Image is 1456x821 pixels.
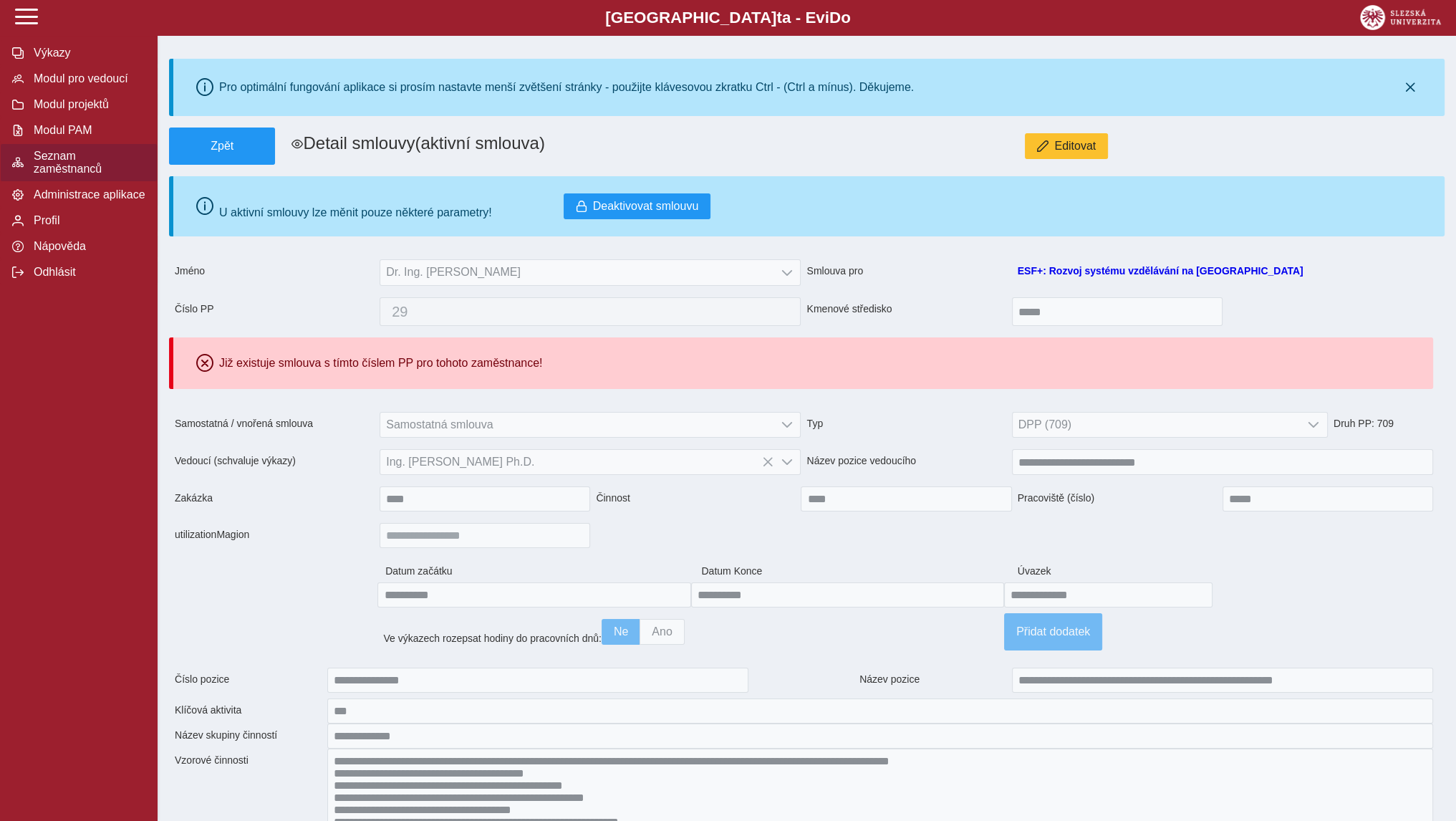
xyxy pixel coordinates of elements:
span: Pracoviště (číslo) [1012,486,1223,512]
span: Zpět [175,140,269,153]
div: U aktivní smlouvy lze měnit pouze některé parametry! [219,193,710,219]
span: Seznam zaměstnanců [29,150,145,176]
span: Datum Konce [695,560,1011,582]
button: Přidat dodatek [1004,613,1102,650]
span: Jméno [169,259,380,286]
span: Modul PAM [29,124,145,137]
span: Kmenové středisko [801,297,1011,326]
span: o [841,9,851,27]
span: Název skupiny činností [169,724,327,749]
span: utilizationMagion [169,523,380,548]
span: 29 [392,304,789,320]
span: Odhlásit [29,266,145,279]
span: Nápověda [29,240,145,253]
span: Modul projektů [29,98,145,111]
span: Samostatná / vnořená smlouva [169,412,380,438]
button: 29 [380,297,801,326]
button: Deaktivovat smlouvu [564,193,711,219]
span: Modul pro vedoucí [29,72,145,85]
span: Úvazek [1012,560,1117,582]
b: [GEOGRAPHIC_DATA] a - Evi [43,9,1413,27]
span: (aktivní smlouva) [415,133,544,153]
span: Činnost [590,486,801,512]
span: D [829,9,841,27]
span: Klíčová aktivita [169,698,327,724]
span: Administrace aplikace [29,188,145,201]
span: Smlouva pro [801,259,1011,286]
span: Vedoucí (schvaluje výkazy) [169,449,380,475]
div: Pro optimální fungování aplikace si prosím nastavte menší zvětšení stránky - použijte klávesovou ... [219,81,914,94]
span: Druh PP: 709 [1328,412,1433,438]
span: Profil [29,214,145,227]
img: logo_web_su.png [1360,5,1441,30]
span: Zakázka [169,486,380,512]
span: Název pozice vedoucího [801,449,1011,475]
h1: Detail smlouvy [275,128,913,165]
button: Editovat [1025,133,1108,159]
span: Přidat dodatek [1016,625,1090,638]
span: Číslo PP [169,297,380,326]
span: Typ [801,412,1011,438]
div: Ve výkazech rozepsat hodiny do pracovních dnů: [378,613,1005,650]
span: Editovat [1054,140,1096,153]
div: Již existuje smlouva s tímto číslem PP pro tohoto zaměstnance! [219,357,542,370]
span: t [776,9,781,27]
span: Datum začátku [380,560,695,582]
span: Výkazy [29,47,145,59]
a: ESF+: Rozvoj systému vzdělávání na [GEOGRAPHIC_DATA] [1018,265,1303,277]
span: Název pozice [854,668,1012,693]
span: Číslo pozice [169,668,327,693]
button: Zpět [169,128,275,165]
span: Deaktivovat smlouvu [593,200,699,213]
